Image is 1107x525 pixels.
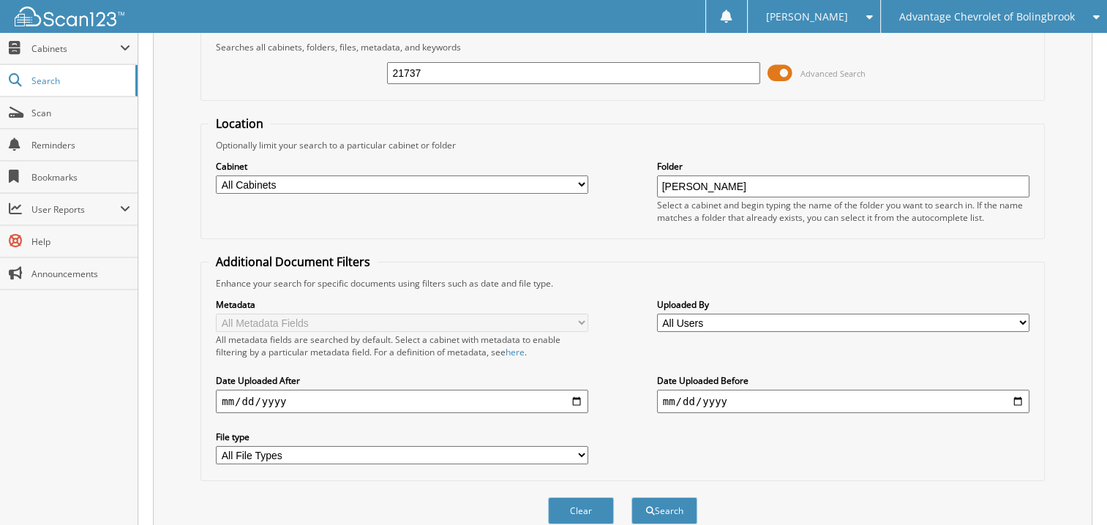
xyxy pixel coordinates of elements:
[31,235,130,248] span: Help
[766,12,848,21] span: [PERSON_NAME]
[216,431,588,443] label: File type
[31,107,130,119] span: Scan
[506,346,525,358] a: here
[31,171,130,184] span: Bookmarks
[209,116,271,132] legend: Location
[800,68,866,79] span: Advanced Search
[209,277,1037,290] div: Enhance your search for specific documents using filters such as date and file type.
[216,374,588,387] label: Date Uploaded After
[216,160,588,173] label: Cabinet
[899,12,1075,21] span: Advantage Chevrolet of Bolingbrook
[216,390,588,413] input: start
[216,333,588,358] div: All metadata fields are searched by default. Select a cabinet with metadata to enable filtering b...
[657,298,1029,311] label: Uploaded By
[31,75,128,87] span: Search
[631,497,697,524] button: Search
[31,268,130,280] span: Announcements
[657,160,1029,173] label: Folder
[31,139,130,151] span: Reminders
[209,254,378,270] legend: Additional Document Filters
[657,199,1029,224] div: Select a cabinet and begin typing the name of the folder you want to search in. If the name match...
[31,203,120,216] span: User Reports
[1034,455,1107,525] iframe: Chat Widget
[31,42,120,55] span: Cabinets
[657,374,1029,387] label: Date Uploaded Before
[657,390,1029,413] input: end
[209,139,1037,151] div: Optionally limit your search to a particular cabinet or folder
[15,7,124,26] img: scan123-logo-white.svg
[216,298,588,311] label: Metadata
[548,497,614,524] button: Clear
[209,41,1037,53] div: Searches all cabinets, folders, files, metadata, and keywords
